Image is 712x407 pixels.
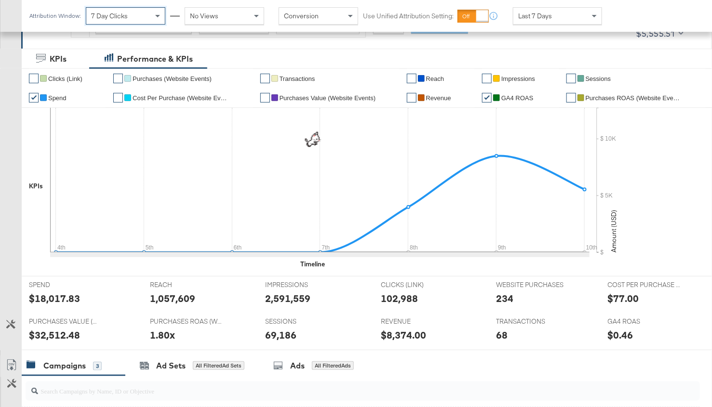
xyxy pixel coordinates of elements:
[300,128,324,152] img: zgAJcPuEExEHmrMA8oEjA0ggDMHPaXseYyxqqRnIXajZXhLnAIYQUl49AaoA9FI+5UpbjsSviD9Lix1GlsRz8LS9LynNDtBHH...
[29,93,39,103] a: ✔
[608,280,680,289] span: COST PER PURCHASE (WEBSITE EVENTS)
[117,53,193,65] div: Performance & KPIs
[586,94,682,102] span: Purchases ROAS (Website Events)
[381,280,453,289] span: CLICKS (LINK)
[29,182,43,191] div: KPIs
[38,378,640,396] input: Search Campaigns by Name, ID or Objective
[266,291,311,305] div: 2,591,559
[636,26,675,41] div: $5,555.51
[29,291,80,305] div: $18,017.83
[93,362,102,370] div: 3
[260,74,270,83] a: ✔
[482,93,492,103] a: ✔
[381,317,453,326] span: REVENUE
[29,74,39,83] a: ✔
[586,75,611,82] span: Sessions
[280,75,315,82] span: Transactions
[193,361,244,370] div: All Filtered Ad Sets
[150,291,195,305] div: 1,057,609
[363,12,454,21] label: Use Unified Attribution Setting:
[608,328,633,342] div: $0.46
[156,360,186,371] div: Ad Sets
[312,361,354,370] div: All Filtered Ads
[48,75,82,82] span: Clicks (Link)
[29,13,81,19] div: Attribution Window:
[113,74,123,83] a: ✔
[426,94,451,102] span: Revenue
[426,75,444,82] span: Reach
[566,93,576,103] a: ✔
[407,93,416,103] a: ✔
[280,94,376,102] span: Purchases Value (Website Events)
[43,360,86,371] div: Campaigns
[48,94,67,102] span: Spend
[608,317,680,326] span: GA4 ROAS
[133,75,212,82] span: Purchases (Website Events)
[632,26,685,41] button: $5,555.51
[133,94,229,102] span: Cost Per Purchase (Website Events)
[501,94,533,102] span: GA4 ROAS
[609,210,618,252] text: Amount (USD)
[91,12,128,20] span: 7 Day Clicks
[150,328,175,342] div: 1.80x
[496,317,568,326] span: TRANSACTIONS
[284,12,319,20] span: Conversion
[29,280,101,289] span: SPEND
[608,291,639,305] div: $77.00
[266,328,297,342] div: 69,186
[190,12,218,20] span: No Views
[496,328,508,342] div: 68
[407,74,416,83] a: ✔
[150,280,222,289] span: REACH
[381,291,418,305] div: 102,988
[266,317,338,326] span: SESSIONS
[260,93,270,103] a: ✔
[518,12,552,20] span: Last 7 Days
[50,53,67,65] div: KPIs
[150,317,222,326] span: PURCHASES ROAS (WEBSITE EVENTS)
[496,291,513,305] div: 234
[290,360,305,371] div: Ads
[501,75,535,82] span: Impressions
[29,317,101,326] span: PURCHASES VALUE (WEBSITE EVENTS)
[266,280,338,289] span: IMPRESSIONS
[113,93,123,103] a: ✔
[496,280,568,289] span: WEBSITE PURCHASES
[381,328,426,342] div: $8,374.00
[482,74,492,83] a: ✔
[300,260,325,269] div: Timeline
[29,328,80,342] div: $32,512.48
[566,74,576,83] a: ✔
